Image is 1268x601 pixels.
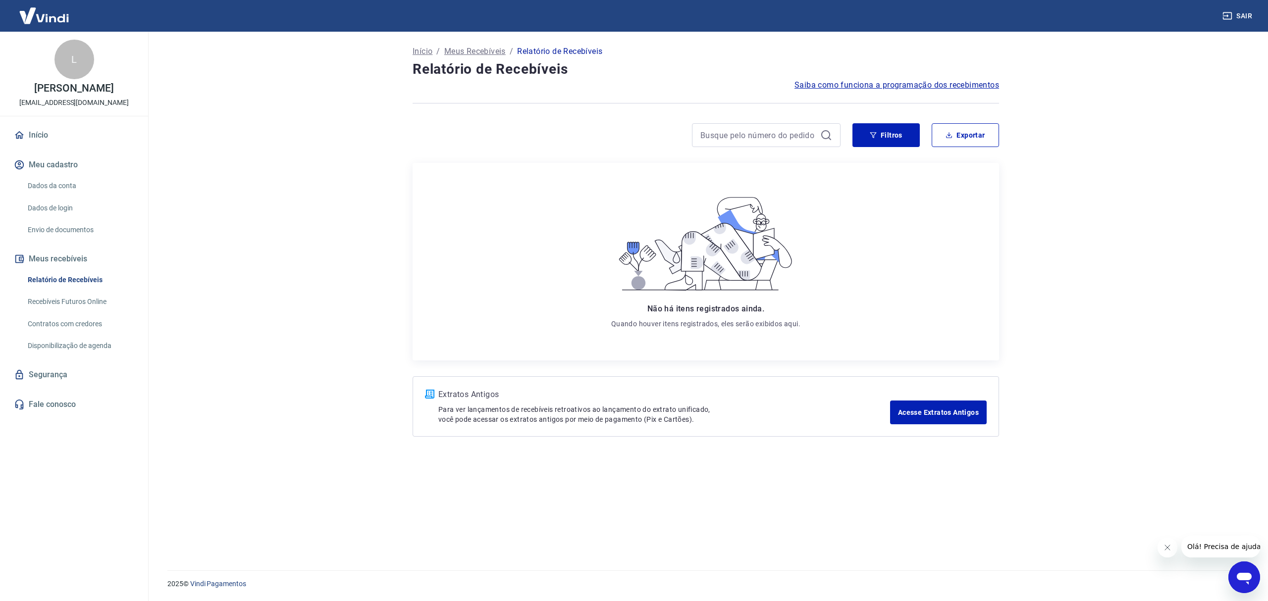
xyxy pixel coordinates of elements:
button: Meu cadastro [12,154,136,176]
iframe: Botão para abrir a janela de mensagens [1228,561,1260,593]
a: Dados de login [24,198,136,218]
a: Acesse Extratos Antigos [890,401,987,424]
span: Não há itens registrados ainda. [647,304,764,313]
button: Meus recebíveis [12,248,136,270]
a: Recebíveis Futuros Online [24,292,136,312]
p: / [510,46,513,57]
a: Fale conosco [12,394,136,415]
a: Segurança [12,364,136,386]
button: Sair [1220,7,1256,25]
iframe: Mensagem da empresa [1181,536,1260,557]
a: Início [413,46,432,57]
div: L [54,40,94,79]
a: Contratos com credores [24,314,136,334]
img: ícone [425,390,434,399]
span: Olá! Precisa de ajuda? [6,7,83,15]
p: Para ver lançamentos de recebíveis retroativos ao lançamento do extrato unificado, você pode aces... [438,404,890,424]
input: Busque pelo número do pedido [700,128,816,143]
p: Quando houver itens registrados, eles serão exibidos aqui. [611,319,800,329]
h4: Relatório de Recebíveis [413,59,999,79]
p: [EMAIL_ADDRESS][DOMAIN_NAME] [19,98,129,108]
a: Início [12,124,136,146]
a: Meus Recebíveis [444,46,506,57]
p: / [436,46,440,57]
a: Vindi Pagamentos [190,580,246,588]
a: Saiba como funciona a programação dos recebimentos [794,79,999,91]
p: Relatório de Recebíveis [517,46,602,57]
a: Envio de documentos [24,220,136,240]
a: Dados da conta [24,176,136,196]
p: Extratos Antigos [438,389,890,401]
a: Disponibilização de agenda [24,336,136,356]
p: 2025 © [167,579,1244,589]
button: Filtros [852,123,920,147]
iframe: Fechar mensagem [1158,538,1177,557]
img: Vindi [12,0,76,31]
button: Exportar [932,123,999,147]
p: [PERSON_NAME] [34,83,113,94]
a: Relatório de Recebíveis [24,270,136,290]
